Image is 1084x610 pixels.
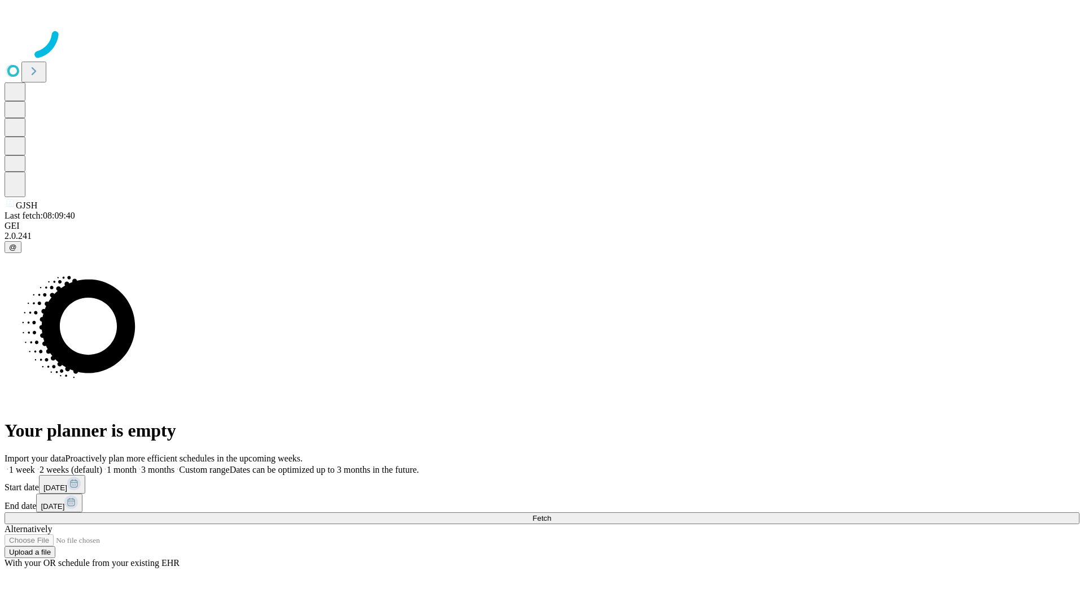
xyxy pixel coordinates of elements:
[40,465,102,474] span: 2 weeks (default)
[5,231,1079,241] div: 2.0.241
[5,241,21,253] button: @
[36,494,82,512] button: [DATE]
[5,221,1079,231] div: GEI
[5,558,180,568] span: With your OR schedule from your existing EHR
[230,465,419,474] span: Dates can be optimized up to 3 months in the future.
[65,454,303,463] span: Proactively plan more efficient schedules in the upcoming weeks.
[5,494,1079,512] div: End date
[179,465,229,474] span: Custom range
[5,524,52,534] span: Alternatively
[5,512,1079,524] button: Fetch
[39,475,85,494] button: [DATE]
[107,465,137,474] span: 1 month
[9,243,17,251] span: @
[5,211,75,220] span: Last fetch: 08:09:40
[5,475,1079,494] div: Start date
[141,465,174,474] span: 3 months
[5,454,65,463] span: Import your data
[5,546,55,558] button: Upload a file
[41,502,64,511] span: [DATE]
[43,483,67,492] span: [DATE]
[5,420,1079,441] h1: Your planner is empty
[9,465,35,474] span: 1 week
[532,514,551,522] span: Fetch
[16,201,37,210] span: GJSH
